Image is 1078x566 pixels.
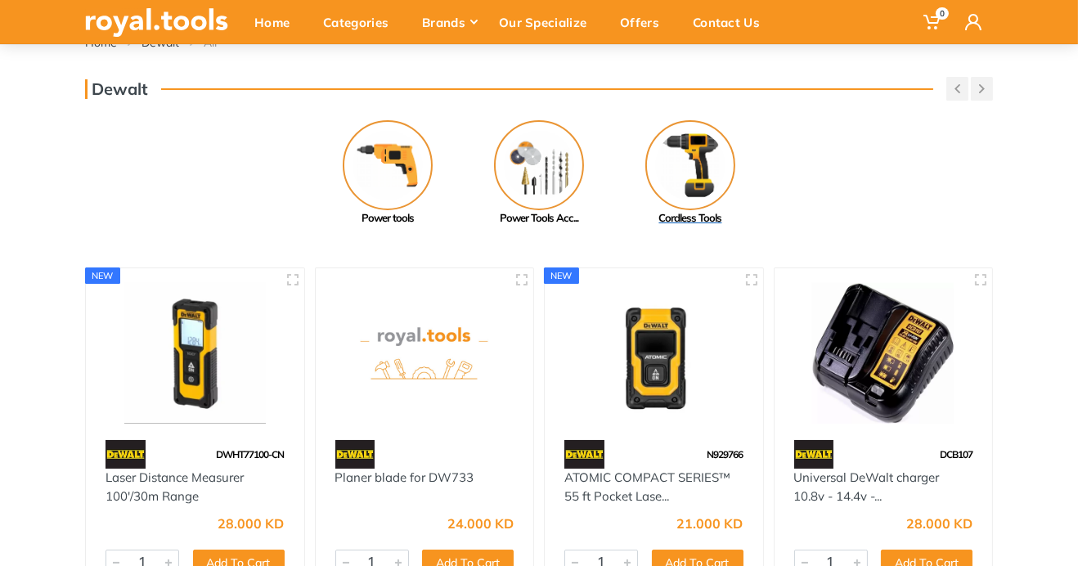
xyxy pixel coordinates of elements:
[564,469,730,504] a: ATOMIC COMPACT SERIES™ 55 ft Pocket Lase...
[559,283,748,424] img: Royal Tools - ATOMIC COMPACT SERIES™ 55 ft Pocket Laser Distance Measurer
[312,210,464,227] div: Power tools
[707,448,743,460] span: N929766
[85,8,228,37] img: royal.tools Logo
[789,283,978,424] img: Royal Tools - Universal DeWalt charger 10.8v - 14.4v - 18v
[494,120,584,210] img: Royal - Power Tools Accessories
[940,448,972,460] span: DCB107
[487,5,609,39] div: Our Specialize
[681,5,782,39] div: Contact Us
[106,469,244,504] a: Laser Distance Measurer 100'/30m Range
[106,440,146,469] img: 45.webp
[564,440,604,469] img: 45.webp
[544,267,579,284] div: new
[609,5,681,39] div: Offers
[794,440,834,469] img: 45.webp
[85,79,148,99] h3: Dewalt
[312,120,464,227] a: Power tools
[464,120,615,227] a: Power Tools Acc...
[85,267,120,284] div: new
[335,440,375,469] img: 45.webp
[343,120,433,210] img: Royal - Power tools
[447,517,514,530] div: 24.000 KD
[615,210,766,227] div: Cordless Tools
[217,448,285,460] span: DWHT77100-CN
[335,469,474,485] a: Planer blade for DW733
[218,517,285,530] div: 28.000 KD
[645,120,735,210] img: Royal - Cordless Tools
[615,120,766,227] a: Cordless Tools
[677,517,743,530] div: 21.000 KD
[101,283,290,424] img: Royal Tools - Laser Distance Measurer 100'/30m Range
[936,7,949,20] span: 0
[906,517,972,530] div: 28.000 KD
[411,5,487,39] div: Brands
[464,210,615,227] div: Power Tools Acc...
[243,5,312,39] div: Home
[794,469,940,504] a: Universal DeWalt charger 10.8v - 14.4v -...
[312,5,411,39] div: Categories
